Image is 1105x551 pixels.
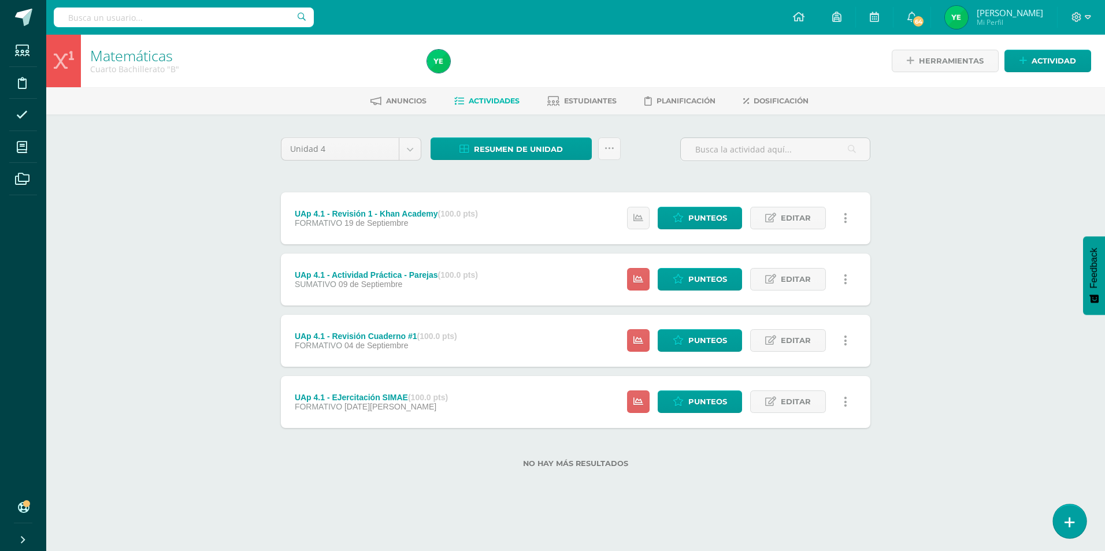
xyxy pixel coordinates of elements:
[295,393,448,402] div: UAp 4.1 - EJercitación SIMAE
[781,269,811,290] span: Editar
[295,332,457,341] div: UAp 4.1 - Revisión Cuaderno #1
[688,269,727,290] span: Punteos
[754,96,809,105] span: Dosificación
[977,7,1043,18] span: [PERSON_NAME]
[295,341,342,350] span: FORMATIVO
[454,92,520,110] a: Actividades
[781,207,811,229] span: Editar
[1089,248,1099,288] span: Feedback
[386,96,427,105] span: Anuncios
[295,402,342,411] span: FORMATIVO
[1083,236,1105,315] button: Feedback - Mostrar encuesta
[90,47,413,64] h1: Matemáticas
[658,390,742,413] a: Punteos
[438,270,478,280] strong: (100.0 pts)
[344,218,409,228] span: 19 de Septiembre
[90,64,413,75] div: Cuarto Bachillerato 'B'
[427,50,450,73] img: 6fd3bd7d6e4834e5979ff6a5032b647c.png
[945,6,968,29] img: 6fd3bd7d6e4834e5979ff6a5032b647c.png
[344,402,436,411] span: [DATE][PERSON_NAME]
[688,391,727,412] span: Punteos
[658,268,742,291] a: Punteos
[370,92,427,110] a: Anuncios
[295,280,336,289] span: SUMATIVO
[564,96,617,105] span: Estudiantes
[547,92,617,110] a: Estudiantes
[688,207,727,229] span: Punteos
[892,50,999,72] a: Herramientas
[781,330,811,351] span: Editar
[295,270,478,280] div: UAp 4.1 - Actividad Práctica - Parejas
[781,391,811,412] span: Editar
[339,280,403,289] span: 09 de Septiembre
[54,8,314,27] input: Busca un usuario...
[688,330,727,351] span: Punteos
[657,96,715,105] span: Planificación
[681,138,870,161] input: Busca la actividad aquí...
[977,17,1043,27] span: Mi Perfil
[417,332,457,341] strong: (100.0 pts)
[912,15,925,28] span: 64
[1004,50,1091,72] a: Actividad
[344,341,409,350] span: 04 de Septiembre
[644,92,715,110] a: Planificación
[919,50,984,72] span: Herramientas
[438,209,478,218] strong: (100.0 pts)
[469,96,520,105] span: Actividades
[290,138,390,160] span: Unidad 4
[295,209,478,218] div: UAp 4.1 - Revisión 1 - Khan Academy
[658,207,742,229] a: Punteos
[295,218,342,228] span: FORMATIVO
[474,139,563,160] span: Resumen de unidad
[743,92,809,110] a: Dosificación
[1032,50,1076,72] span: Actividad
[658,329,742,352] a: Punteos
[90,46,173,65] a: Matemáticas
[281,138,421,160] a: Unidad 4
[281,459,870,468] label: No hay más resultados
[408,393,448,402] strong: (100.0 pts)
[431,137,592,160] a: Resumen de unidad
